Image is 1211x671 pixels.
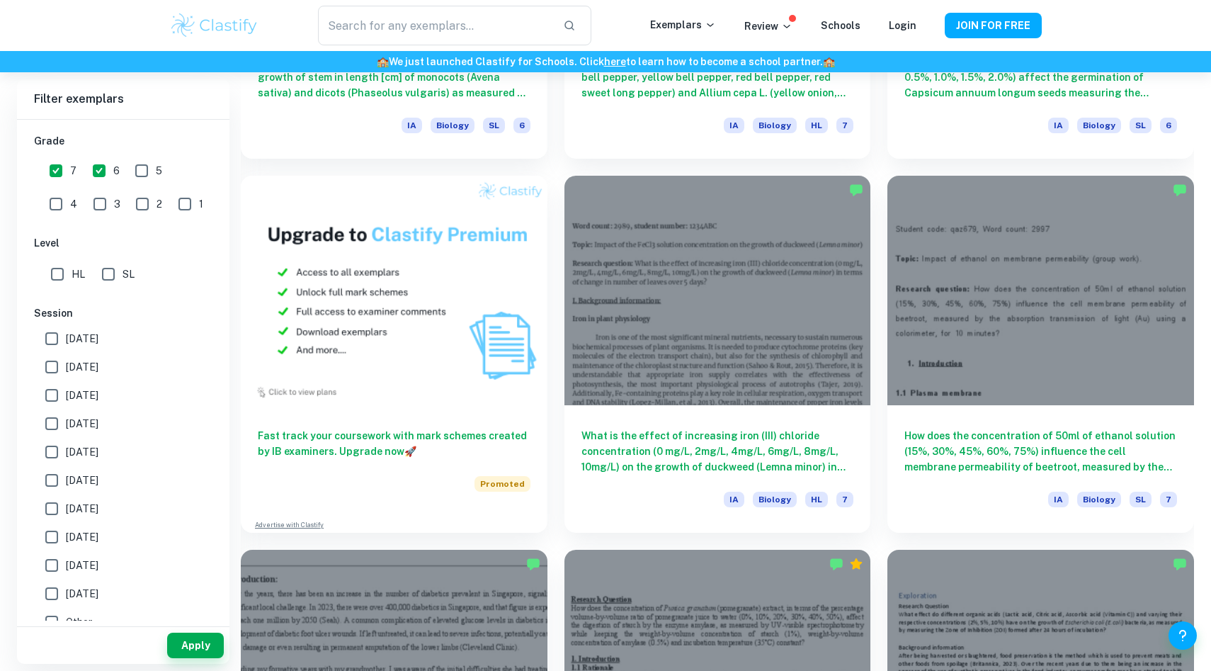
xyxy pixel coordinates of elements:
img: Marked [829,557,843,571]
span: IA [1048,492,1069,507]
span: SL [1130,492,1152,507]
span: 3 [114,196,120,212]
span: 🚀 [404,446,416,457]
span: Biology [1077,118,1121,133]
span: IA [724,492,744,507]
p: Exemplars [650,17,716,33]
span: 7 [836,118,853,133]
h6: Filter exemplars [17,79,229,119]
button: Help and Feedback [1169,621,1197,650]
h6: Fast track your coursework with mark schemes created by IB examiners. Upgrade now [258,428,530,459]
img: Thumbnail [241,176,547,405]
span: SL [123,266,135,282]
h6: Grade [34,133,212,149]
span: HL [72,266,85,282]
h6: How does the presence of earthworms influence the growth of stem in length [cm] of monocots (Aven... [258,54,530,101]
span: Biology [431,118,474,133]
input: Search for any exemplars... [318,6,552,45]
span: [DATE] [66,558,98,573]
span: 🏫 [823,56,835,67]
a: Advertise with Clastify [255,520,324,530]
h6: Session [34,305,212,321]
a: Login [889,20,916,31]
a: How does the concentration of 50ml of ethanol solution (15%, 30%, 45%, 60%, 75%) influence the ce... [887,176,1194,533]
span: Biology [753,118,797,133]
span: HL [805,492,828,507]
span: IA [402,118,422,133]
h6: What is the effect of increasing iron (III) chloride concentration (0 mg/L, 2mg/L, 4mg/L, 6mg/L, ... [581,428,854,475]
span: [DATE] [66,416,98,432]
span: 7 [1160,492,1177,507]
h6: How do altering salicylic acid concentrations (0.0%, 0.5%, 1.0%, 1.5%, 2.0%) affect the germinati... [904,54,1177,101]
span: 5 [156,163,162,179]
span: 2 [157,196,162,212]
h6: How does the concentration of 50ml of ethanol solution (15%, 30%, 45%, 60%, 75%) influence the ce... [904,428,1177,475]
button: Apply [167,633,224,658]
span: [DATE] [66,331,98,346]
h6: Level [34,235,212,251]
a: Schools [821,20,860,31]
span: [DATE] [66,529,98,545]
span: [DATE] [66,473,98,488]
span: [DATE] [66,444,98,460]
span: [DATE] [66,359,98,375]
span: Other [66,614,92,630]
span: 7 [70,163,76,179]
span: Biology [753,492,797,507]
span: [DATE] [66,388,98,403]
span: 🏫 [377,56,389,67]
span: Biology [1077,492,1121,507]
a: here [604,56,626,67]
span: SL [1130,118,1152,133]
img: Marked [1173,557,1187,571]
img: Marked [849,183,863,197]
span: [DATE] [66,586,98,602]
span: SL [483,118,505,133]
span: 6 [1160,118,1177,133]
div: Premium [849,557,863,571]
span: 1 [199,196,203,212]
span: [DATE] [66,501,98,517]
span: IA [724,118,744,133]
span: IA [1048,118,1069,133]
h6: We just launched Clastify for Schools. Click to learn how to become a school partner. [3,54,1208,69]
a: What is the effect of increasing iron (III) chloride concentration (0 mg/L, 2mg/L, 4mg/L, 6mg/L, ... [564,176,871,533]
span: HL [805,118,828,133]
img: Clastify logo [169,11,259,40]
span: 6 [513,118,530,133]
span: 4 [70,196,77,212]
p: Review [744,18,792,34]
img: Marked [1173,183,1187,197]
span: Promoted [474,476,530,492]
span: 6 [113,163,120,179]
img: Marked [526,557,540,571]
h6: How does the variety of Capsicum annuum L. (green bell pepper, yellow bell pepper, red bell peppe... [581,54,854,101]
span: 7 [836,492,853,507]
button: JOIN FOR FREE [945,13,1042,38]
